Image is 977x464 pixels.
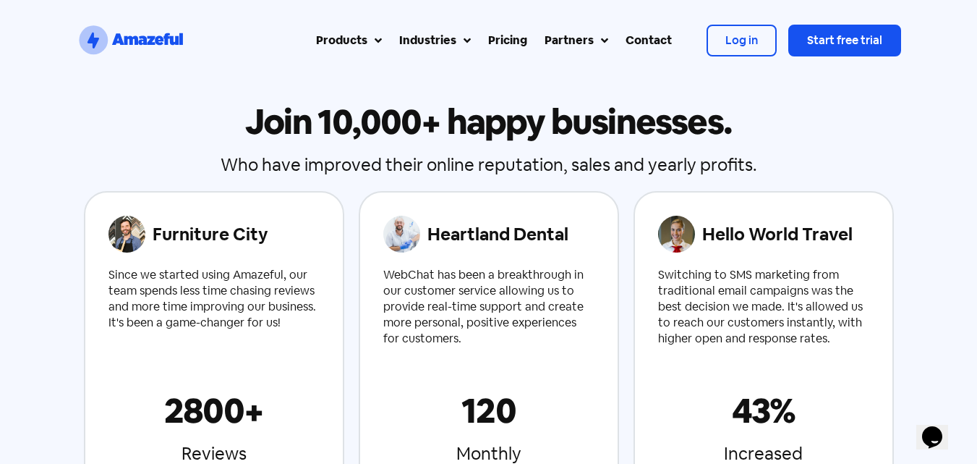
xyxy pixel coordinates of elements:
[108,267,320,331] div: Since we started using Amazeful, our team spends less time chasing reviews and more time improvin...
[84,153,894,176] div: Who have improved their online reputation, sales and yearly profits.
[108,393,320,428] h2: 2800+​
[658,267,869,347] div: Switching to SMS marketing from traditional email campaigns was the best decision we made. It's a...
[626,32,672,49] div: Contact
[807,33,882,48] span: Start free trial
[383,267,594,347] div: WebChat has been a breakthrough in our customer service allowing us to provide real-time support ...
[427,223,586,245] h4: Heartland Dental
[658,393,869,428] h2: 43%​
[707,25,777,56] a: Log in
[84,104,894,139] h2: Join 10,000+ happy businesses.
[788,25,901,56] a: Start free trial
[488,32,527,49] div: Pricing
[316,32,367,49] div: Products
[383,393,594,428] h2: 120
[916,406,963,450] iframe: chat widget
[153,223,312,245] h4: Furniture City
[77,23,185,58] a: SVG link
[536,23,617,58] a: Partners
[545,32,594,49] div: Partners
[479,23,536,58] a: Pricing
[702,223,861,245] h4: Hello World Travel
[617,23,681,58] a: Contact
[307,23,391,58] a: Products
[725,33,758,48] span: Log in
[391,23,479,58] a: Industries
[399,32,456,49] div: Industries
